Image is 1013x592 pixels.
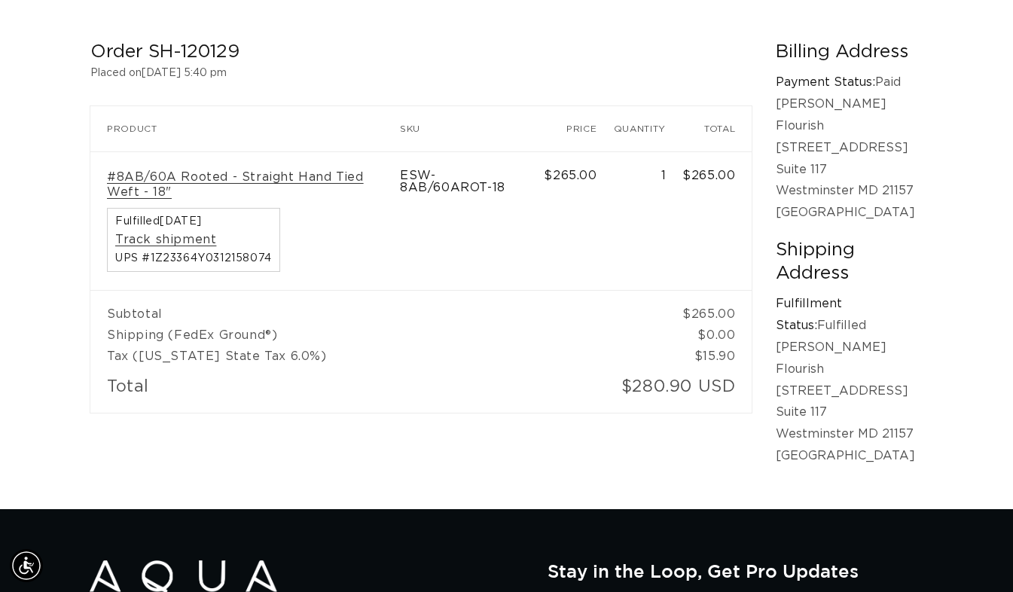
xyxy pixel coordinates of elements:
[90,106,400,151] th: Product
[115,253,272,264] span: UPS #1Z23364Y0312158074
[682,151,752,290] td: $265.00
[548,560,924,581] h2: Stay in the Loop, Get Pro Updates
[614,367,752,413] td: $280.90 USD
[776,72,923,93] p: Paid
[776,93,923,224] p: [PERSON_NAME] Flourish [STREET_ADDRESS] Suite 117 Westminster MD 21157 [GEOGRAPHIC_DATA]
[400,106,544,151] th: SKU
[776,239,923,285] h2: Shipping Address
[90,41,752,64] h2: Order SH-120129
[614,151,683,290] td: 1
[160,216,202,227] time: [DATE]
[142,68,227,78] time: [DATE] 5:40 pm
[776,41,923,64] h2: Billing Address
[115,216,272,227] span: Fulfilled
[682,106,752,151] th: Total
[90,346,682,367] td: Tax ([US_STATE] State Tax 6.0%)
[107,169,383,201] a: #8AB/60A Rooted - Straight Hand Tied Weft - 18"
[776,76,875,88] strong: Payment Status:
[776,337,923,467] p: [PERSON_NAME] Flourish [STREET_ADDRESS] Suite 117 Westminster MD 21157 [GEOGRAPHIC_DATA]
[682,290,752,325] td: $265.00
[776,298,842,331] strong: Fulfillment Status:
[938,520,1013,592] iframe: Chat Widget
[544,106,613,151] th: Price
[544,169,597,182] span: $265.00
[400,151,544,290] td: ESW-8AB/60AROT-18
[90,367,614,413] td: Total
[776,293,923,337] p: Fulfilled
[10,549,43,582] div: Accessibility Menu
[90,325,682,346] td: Shipping (FedEx Ground®)
[90,290,682,325] td: Subtotal
[115,232,216,248] a: Track shipment
[90,64,752,83] p: Placed on
[614,106,683,151] th: Quantity
[682,325,752,346] td: $0.00
[682,346,752,367] td: $15.90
